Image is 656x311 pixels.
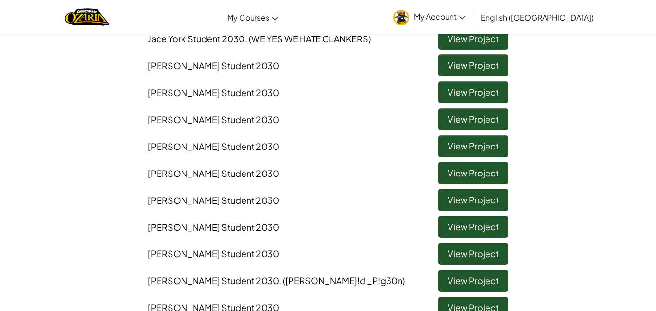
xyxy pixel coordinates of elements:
a: View Project [438,270,508,292]
a: View Project [438,81,508,103]
a: View Project [438,28,508,50]
span: My Courses [227,12,269,23]
span: [PERSON_NAME] Student 2030 [148,141,279,152]
span: [PERSON_NAME] Student 2030 [148,60,279,71]
span: . ([PERSON_NAME]!d _P!g30n) [279,275,405,286]
a: My Courses [222,4,283,30]
span: [PERSON_NAME] Student 2030 [148,195,279,206]
a: View Project [438,108,508,130]
span: English ([GEOGRAPHIC_DATA]) [481,12,594,23]
span: [PERSON_NAME] Student 2030 [148,248,279,259]
span: . (WE YES WE HATE CLANKERS) [245,33,371,44]
a: View Project [438,243,508,265]
img: Home [65,7,109,27]
a: View Project [438,54,508,76]
a: View Project [438,135,508,157]
span: [PERSON_NAME] Student 2030 [148,87,279,98]
span: Jace York Student 2030 [148,33,371,44]
span: [PERSON_NAME] Student 2030 [148,275,405,286]
a: English ([GEOGRAPHIC_DATA]) [476,4,598,30]
span: [PERSON_NAME] Student 2030 [148,168,279,179]
span: My Account [414,12,465,22]
a: View Project [438,189,508,211]
span: [PERSON_NAME] Student 2030 [148,222,279,233]
a: Ozaria by CodeCombat logo [65,7,109,27]
a: My Account [389,2,470,32]
a: View Project [438,216,508,238]
a: View Project [438,162,508,184]
img: avatar [393,10,409,25]
span: [PERSON_NAME] Student 2030 [148,114,279,125]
